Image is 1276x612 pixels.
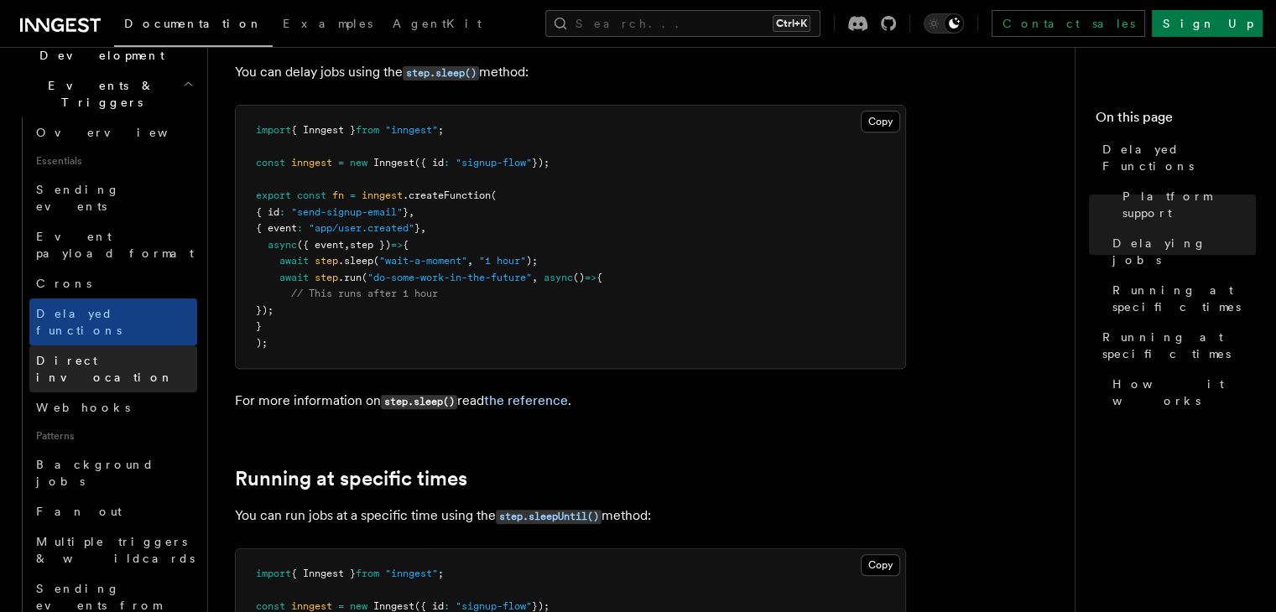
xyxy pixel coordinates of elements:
[36,458,154,488] span: Background jobs
[350,239,391,251] span: step })
[36,505,122,518] span: Fan out
[1122,188,1256,221] span: Platform support
[29,298,197,345] a: Delayed functions
[403,66,479,80] code: step.sleep()
[29,148,197,174] span: Essentials
[479,255,526,267] span: "1 hour"
[373,600,414,612] span: Inngest
[456,157,532,169] span: "signup-flow"
[573,272,585,283] span: ()
[1112,376,1256,409] span: How it works
[291,568,356,579] span: { Inngest }
[362,272,367,283] span: (
[409,206,414,218] span: ,
[279,255,309,267] span: await
[29,117,197,148] a: Overview
[484,392,568,408] a: the reference
[403,239,409,251] span: {
[36,535,195,565] span: Multiple triggers & wildcards
[36,183,120,213] span: Sending events
[256,206,279,218] span: { id
[297,189,326,201] span: const
[315,272,338,283] span: step
[456,600,532,612] span: "signup-flow"
[29,449,197,496] a: Background jobs
[256,222,297,234] span: { event
[291,124,356,136] span: { Inngest }
[1112,235,1256,268] span: Delaying jobs
[344,239,350,251] span: ,
[29,221,197,268] a: Event payload format
[544,272,573,283] span: async
[283,17,372,30] span: Examples
[356,568,379,579] span: from
[992,10,1145,37] a: Contact sales
[297,239,344,251] span: ({ event
[13,30,183,64] span: Local Development
[414,222,420,234] span: }
[338,272,362,283] span: .run
[391,239,403,251] span: =>
[256,124,291,136] span: import
[585,272,596,283] span: =>
[315,255,338,267] span: step
[235,467,467,490] a: Running at specific times
[235,504,906,528] p: You can run jobs at a specific time using the method:
[36,307,122,337] span: Delayed functions
[29,345,197,392] a: Direct invocation
[256,568,291,579] span: import
[496,510,602,524] code: step.sleepUntil()
[114,5,273,47] a: Documentation
[373,157,414,169] span: Inngest
[1096,134,1256,181] a: Delayed Functions
[861,554,900,576] button: Copy
[29,496,197,526] a: Fan out
[491,189,497,201] span: (
[403,189,491,201] span: .createFunction
[256,320,262,332] span: }
[273,5,383,45] a: Examples
[1102,329,1256,362] span: Running at specific times
[235,60,906,85] p: You can delay jobs using the method:
[526,255,538,267] span: );
[861,111,900,132] button: Copy
[381,395,457,409] code: step.sleep()
[438,124,444,136] span: ;
[385,124,438,136] span: "inngest"
[13,70,197,117] button: Events & Triggers
[444,157,450,169] span: :
[367,272,532,283] span: "do-some-work-in-the-future"
[235,389,906,413] p: For more information on read .
[383,5,492,45] a: AgentKit
[309,222,414,234] span: "app/user.created"
[467,255,473,267] span: ,
[350,157,367,169] span: new
[545,10,820,37] button: Search...Ctrl+K
[1106,369,1256,416] a: How it works
[350,600,367,612] span: new
[596,272,602,283] span: {
[532,600,549,612] span: });
[1116,181,1256,228] a: Platform support
[13,23,197,70] button: Local Development
[256,189,291,201] span: export
[1152,10,1263,37] a: Sign Up
[338,157,344,169] span: =
[338,255,373,267] span: .sleep
[1106,275,1256,322] a: Running at specific times
[29,526,197,573] a: Multiple triggers & wildcards
[13,77,183,111] span: Events & Triggers
[29,423,197,449] span: Patterns
[29,268,197,298] a: Crons
[124,17,263,30] span: Documentation
[924,13,964,34] button: Toggle dark mode
[414,157,444,169] span: ({ id
[373,255,379,267] span: (
[350,189,356,201] span: =
[414,600,444,612] span: ({ id
[332,189,344,201] span: fn
[1112,282,1256,315] span: Running at specific times
[532,157,549,169] span: });
[379,255,467,267] span: "wait-a-moment"
[532,272,538,283] span: ,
